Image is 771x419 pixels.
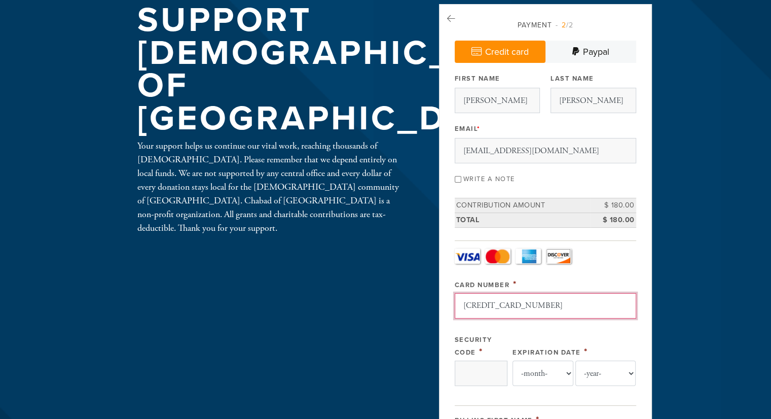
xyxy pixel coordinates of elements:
select: Expiration Date year [575,361,636,386]
label: Email [455,124,481,133]
td: $ 180.00 [591,198,636,213]
a: Visa [455,249,480,264]
div: Payment [455,20,636,30]
td: $ 180.00 [591,213,636,227]
label: Write a note [463,175,515,183]
label: Last Name [550,74,594,83]
label: Expiration Date [512,348,581,357]
label: Security Code [455,336,492,357]
select: Expiration Date month [512,361,573,386]
a: Credit card [455,41,545,63]
a: Paypal [545,41,636,63]
span: This field is required. [584,346,588,357]
a: Discover [546,249,571,264]
td: Contribution Amount [455,198,591,213]
h1: Support [DEMOGRAPHIC_DATA] of [GEOGRAPHIC_DATA] [137,4,561,135]
span: /2 [556,21,573,29]
span: This field is required. [479,346,483,357]
td: Total [455,213,591,227]
span: This field is required. [513,278,517,290]
a: MasterCard [485,249,510,264]
label: First Name [455,74,500,83]
span: 2 [562,21,566,29]
a: Amex [516,249,541,264]
span: This field is required. [477,125,481,133]
label: Card Number [455,281,510,289]
div: Your support helps us continue our vital work, reaching thousands of [DEMOGRAPHIC_DATA]. Please r... [137,139,406,235]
